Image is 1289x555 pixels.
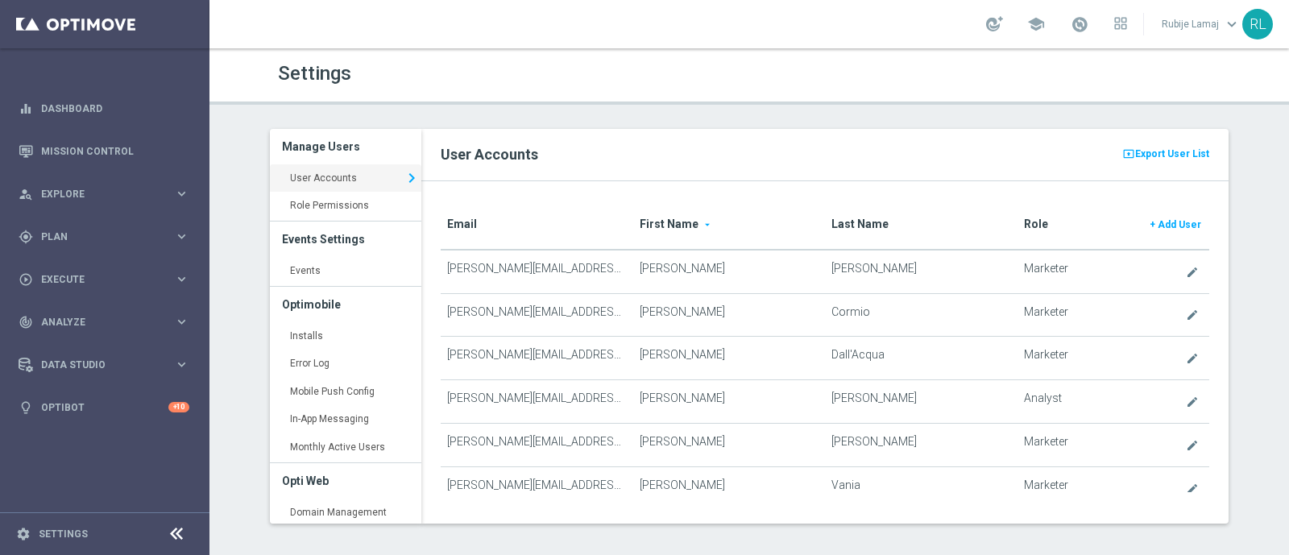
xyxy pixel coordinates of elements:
[1186,483,1199,495] i: create
[1024,305,1068,319] span: Marketer
[1122,146,1135,162] i: present_to_all
[825,250,1017,293] td: [PERSON_NAME]
[19,272,33,287] i: play_circle_outline
[441,145,1209,164] h2: User Accounts
[168,402,189,412] div: +10
[174,186,189,201] i: keyboard_arrow_right
[1186,352,1199,365] i: create
[19,230,33,244] i: gps_fixed
[402,166,421,190] i: keyboard_arrow_right
[19,400,33,415] i: lightbulb
[441,380,632,424] td: [PERSON_NAME][EMAIL_ADDRESS][DOMAIN_NAME]
[441,250,632,293] td: [PERSON_NAME][EMAIL_ADDRESS][DOMAIN_NAME]
[441,293,632,337] td: [PERSON_NAME][EMAIL_ADDRESS][DOMAIN_NAME]
[174,357,189,372] i: keyboard_arrow_right
[41,189,174,199] span: Explore
[19,230,174,244] div: Plan
[1024,478,1068,492] span: Marketer
[270,192,421,221] a: Role Permissions
[1186,439,1199,452] i: create
[18,230,190,243] div: gps_fixed Plan keyboard_arrow_right
[270,405,421,434] a: In-App Messaging
[174,271,189,287] i: keyboard_arrow_right
[278,62,737,85] h1: Settings
[270,257,421,286] a: Events
[174,314,189,329] i: keyboard_arrow_right
[270,350,421,379] a: Error Log
[18,358,190,371] button: Data Studio keyboard_arrow_right
[282,287,409,322] h3: Optimobile
[282,463,409,499] h3: Opti Web
[41,130,189,172] a: Mission Control
[19,358,174,372] div: Data Studio
[282,129,409,164] h3: Manage Users
[270,433,421,462] a: Monthly Active Users
[1024,435,1068,449] span: Marketer
[19,315,174,329] div: Analyze
[174,229,189,244] i: keyboard_arrow_right
[701,217,714,233] i: arrow_drop_down
[19,87,189,130] div: Dashboard
[640,217,698,230] translate: First Name
[825,337,1017,380] td: Dall'Acqua
[1024,217,1048,230] translate: Role
[447,217,477,230] translate: Email
[633,293,825,337] td: [PERSON_NAME]
[41,87,189,130] a: Dashboard
[633,380,825,424] td: [PERSON_NAME]
[1242,9,1273,39] div: RL
[18,188,190,201] button: person_search Explore keyboard_arrow_right
[18,273,190,286] button: play_circle_outline Execute keyboard_arrow_right
[41,360,174,370] span: Data Studio
[270,378,421,407] a: Mobile Push Config
[825,293,1017,337] td: Cormio
[1160,12,1242,36] a: Rubije Lamajkeyboard_arrow_down
[270,499,421,528] a: Domain Management
[19,315,33,329] i: track_changes
[441,423,632,466] td: [PERSON_NAME][EMAIL_ADDRESS][DOMAIN_NAME]
[1024,391,1062,405] span: Analyst
[1223,15,1241,33] span: keyboard_arrow_down
[1027,15,1045,33] span: school
[1150,219,1155,230] span: +
[41,232,174,242] span: Plan
[831,217,889,230] translate: Last Name
[441,466,632,510] td: [PERSON_NAME][EMAIL_ADDRESS][DOMAIN_NAME]
[19,187,33,201] i: person_search
[18,316,190,329] button: track_changes Analyze keyboard_arrow_right
[825,423,1017,466] td: [PERSON_NAME]
[1186,266,1199,279] i: create
[41,275,174,284] span: Execute
[1158,219,1201,230] span: Add User
[19,386,189,429] div: Optibot
[1024,348,1068,362] span: Marketer
[270,322,421,351] a: Installs
[270,164,421,193] a: User Accounts
[825,380,1017,424] td: [PERSON_NAME]
[18,401,190,414] button: lightbulb Optibot +10
[633,250,825,293] td: [PERSON_NAME]
[1024,262,1068,275] span: Marketer
[19,187,174,201] div: Explore
[39,529,88,539] a: Settings
[441,337,632,380] td: [PERSON_NAME][EMAIL_ADDRESS][DOMAIN_NAME]
[19,272,174,287] div: Execute
[1186,396,1199,408] i: create
[16,527,31,541] i: settings
[633,423,825,466] td: [PERSON_NAME]
[41,386,168,429] a: Optibot
[1135,144,1209,164] span: Export User List
[18,102,190,115] button: equalizer Dashboard
[633,337,825,380] td: [PERSON_NAME]
[1186,309,1199,321] i: create
[41,317,174,327] span: Analyze
[282,222,409,257] h3: Events Settings
[18,145,190,158] button: Mission Control
[19,130,189,172] div: Mission Control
